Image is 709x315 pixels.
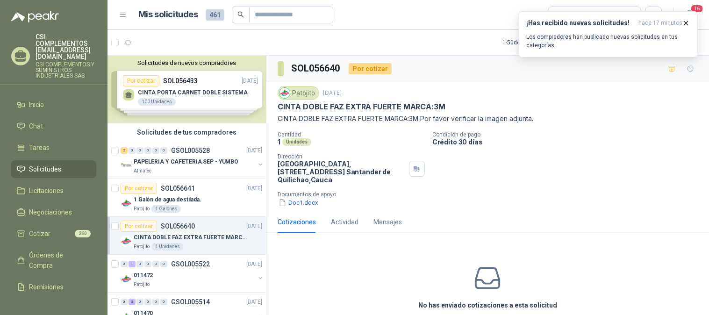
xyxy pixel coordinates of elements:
[151,243,184,251] div: 1 Unidades
[134,271,153,280] p: 011472
[554,10,573,20] div: Todas
[36,34,96,60] p: CSI COMPLEMENTOS [EMAIL_ADDRESS][DOMAIN_NAME]
[134,167,151,175] p: Almatec
[134,205,150,213] p: Patojito
[11,160,96,178] a: Solicitudes
[246,298,262,307] p: [DATE]
[518,11,698,57] button: ¡Has recibido nuevas solicitudes!hace 17 minutos Los compradores han publicado nuevas solicitudes...
[246,260,262,269] p: [DATE]
[111,59,262,66] button: Solicitudes de nuevos compradores
[136,147,143,154] div: 0
[29,143,50,153] span: Tareas
[134,195,201,204] p: 1 Galón de agua destilada.
[11,139,96,157] a: Tareas
[144,299,151,305] div: 0
[121,221,157,232] div: Por cotizar
[121,261,128,267] div: 0
[11,96,96,114] a: Inicio
[279,88,290,98] img: Company Logo
[11,182,96,200] a: Licitaciones
[171,299,210,305] p: GSOL005514
[161,223,195,229] p: SOL056640
[134,233,250,242] p: CINTA DOBLE FAZ EXTRA FUERTE MARCA:3M
[278,114,698,124] p: CINTA DOBLE FAZ EXTRA FUERTE MARCA:3M Por favor verificar la imagen adjunta.
[11,203,96,221] a: Negociaciones
[29,207,72,217] span: Negociaciones
[11,278,96,296] a: Remisiones
[151,205,181,213] div: 1 Galones
[160,261,167,267] div: 0
[11,117,96,135] a: Chat
[246,146,262,155] p: [DATE]
[136,261,143,267] div: 0
[11,225,96,243] a: Cotizar260
[418,300,557,310] h3: No has enviado cotizaciones a esta solicitud
[129,261,136,267] div: 1
[144,261,151,267] div: 0
[331,217,358,227] div: Actividad
[291,61,341,76] h3: SOL056640
[526,19,635,27] h3: ¡Has recibido nuevas solicitudes!
[121,273,132,285] img: Company Logo
[278,131,425,138] p: Cantidad
[107,179,266,217] a: Por cotizarSOL056641[DATE] Company Logo1 Galón de agua destilada.Patojito1 Galones
[29,164,61,174] span: Solicitudes
[278,217,316,227] div: Cotizaciones
[278,198,319,208] button: Doc1.docx
[129,299,136,305] div: 3
[171,147,210,154] p: GSOL005528
[121,198,132,209] img: Company Logo
[107,217,266,255] a: Por cotizarSOL056640[DATE] Company LogoCINTA DOBLE FAZ EXTRA FUERTE MARCA:3MPatojito1 Unidades
[526,33,690,50] p: Los compradores han publicado nuevas solicitudes en tus categorías.
[152,147,159,154] div: 0
[278,138,280,146] p: 1
[144,147,151,154] div: 0
[246,222,262,231] p: [DATE]
[29,282,64,292] span: Remisiones
[246,184,262,193] p: [DATE]
[373,217,402,227] div: Mensajes
[121,145,264,175] a: 2 0 0 0 0 0 GSOL005528[DATE] Company LogoPAPELERIA Y CAFETERIA SEP - YUMBOAlmatec
[29,121,43,131] span: Chat
[107,123,266,141] div: Solicitudes de tus compradores
[237,11,244,18] span: search
[121,258,264,288] a: 0 1 0 0 0 0 GSOL005522[DATE] Company Logo011472Patojito
[29,100,44,110] span: Inicio
[278,153,405,160] p: Dirección
[206,9,224,21] span: 461
[138,8,198,21] h1: Mis solicitudes
[152,261,159,267] div: 0
[29,250,87,271] span: Órdenes de Compra
[11,246,96,274] a: Órdenes de Compra
[160,299,167,305] div: 0
[11,11,59,22] img: Logo peakr
[121,236,132,247] img: Company Logo
[690,4,703,13] span: 16
[121,160,132,171] img: Company Logo
[278,160,405,184] p: [GEOGRAPHIC_DATA], [STREET_ADDRESS] Santander de Quilichao , Cauca
[171,261,210,267] p: GSOL005522
[282,138,311,146] div: Unidades
[502,35,560,50] div: 1 - 50 de 302
[75,230,91,237] span: 260
[278,86,319,100] div: Patojito
[432,131,705,138] p: Condición de pago
[161,185,195,192] p: SOL056641
[107,56,266,123] div: Solicitudes de nuevos compradoresPor cotizarSOL056433[DATE] CINTA PORTA CARNET DOBLE SISTEMA100 U...
[160,147,167,154] div: 0
[129,147,136,154] div: 0
[121,147,128,154] div: 2
[121,183,157,194] div: Por cotizar
[134,281,150,288] p: Patojito
[134,243,150,251] p: Patojito
[323,89,342,98] p: [DATE]
[36,62,96,79] p: CSI COMPLEMENTOS Y SUMINISTROS INDUSTRIALES SAS
[681,7,698,23] button: 16
[136,299,143,305] div: 0
[638,19,682,27] span: hace 17 minutos
[134,157,238,166] p: PAPELERIA Y CAFETERIA SEP - YUMBO
[29,186,64,196] span: Licitaciones
[278,102,445,112] p: CINTA DOBLE FAZ EXTRA FUERTE MARCA:3M
[152,299,159,305] div: 0
[29,229,50,239] span: Cotizar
